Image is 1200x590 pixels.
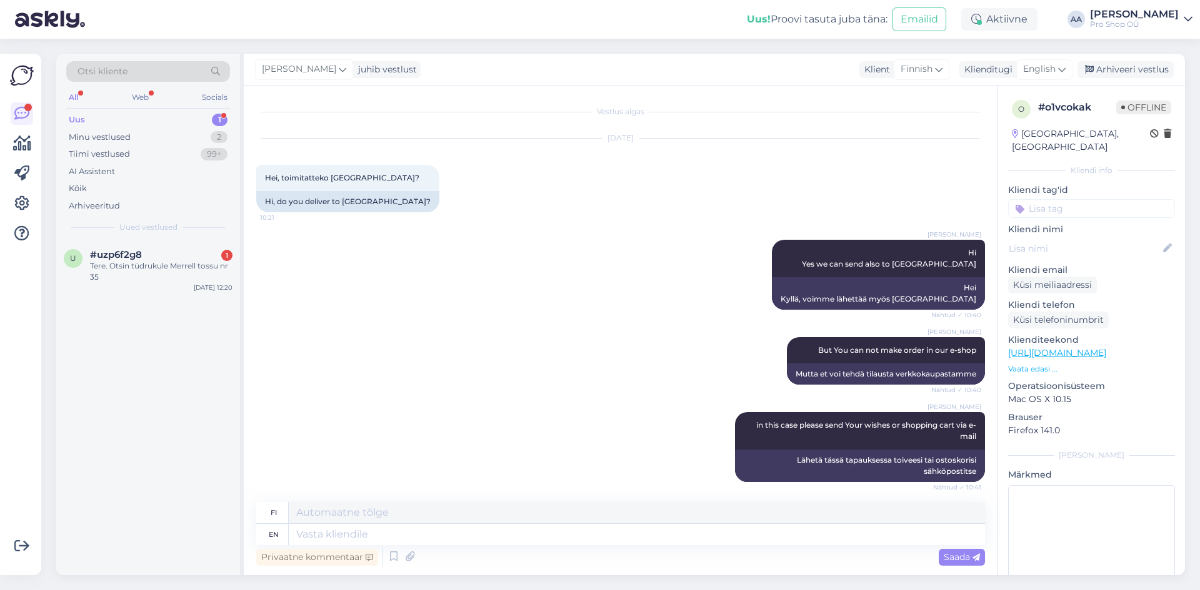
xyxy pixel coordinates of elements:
p: Kliendi email [1008,263,1175,277]
span: Otsi kliente [77,65,127,78]
span: u [70,253,76,263]
p: Kliendi nimi [1008,223,1175,236]
div: [GEOGRAPHIC_DATA], [GEOGRAPHIC_DATA] [1012,127,1150,154]
button: Emailid [892,7,946,31]
div: Küsi telefoninumbrit [1008,312,1109,328]
div: 99+ [201,148,227,160]
div: Web [129,89,151,106]
div: Aktiivne [961,8,1037,31]
span: in this case please send Your wishes or shopping cart via e-mail [756,420,976,441]
div: Arhiveeri vestlus [1077,61,1174,78]
span: [PERSON_NAME] [927,327,981,337]
span: Nähtud ✓ 10:40 [931,310,981,320]
div: Minu vestlused [69,131,131,144]
p: Kliendi tag'id [1008,184,1175,197]
p: Kliendi telefon [1008,298,1175,312]
span: Uued vestlused [119,222,177,233]
div: Vestlus algas [256,106,985,117]
p: Brauser [1008,411,1175,424]
p: Klienditeekond [1008,333,1175,347]
input: Lisa nimi [1009,242,1161,255]
div: [DATE] [256,132,985,144]
span: Saada [944,551,980,563]
p: Vaata edasi ... [1008,363,1175,375]
div: Pro Shop OÜ [1090,19,1179,29]
div: [PERSON_NAME] [1090,9,1179,19]
span: Finnish [901,62,932,76]
div: Uus [69,114,85,126]
span: But You can not make order in our e-shop [818,345,976,355]
div: Proovi tasuta juba täna: [747,12,887,27]
span: 10:21 [260,213,307,222]
img: Askly Logo [10,64,34,87]
div: AA [1067,11,1085,28]
div: Küsi meiliaadressi [1008,277,1097,293]
div: en [269,524,279,545]
div: [PERSON_NAME] [1008,450,1175,461]
div: Mutta et voi tehdä tilausta verkkokaupastamme [787,363,985,385]
span: Nähtud ✓ 10:40 [931,385,981,395]
div: Tiimi vestlused [69,148,130,160]
div: AI Assistent [69,165,115,178]
div: Arhiveeritud [69,200,120,212]
span: Nähtud ✓ 10:41 [933,483,981,492]
div: 1 [212,114,227,126]
div: Tere. Otsin tüdrukule Merrell tossu nr 35 [90,260,232,283]
div: Socials [199,89,230,106]
div: Kliendi info [1008,165,1175,176]
div: 2 [211,131,227,144]
div: All [66,89,81,106]
a: [URL][DOMAIN_NAME] [1008,347,1106,358]
p: Firefox 141.0 [1008,424,1175,437]
span: #uzp6f2g8 [90,249,142,260]
div: # o1vcokak [1038,100,1116,115]
a: [PERSON_NAME]Pro Shop OÜ [1090,9,1192,29]
div: Kõik [69,182,87,195]
span: [PERSON_NAME] [927,230,981,239]
p: Operatsioonisüsteem [1008,380,1175,393]
p: Mac OS X 10.15 [1008,393,1175,406]
div: Hei Kyllä, voimme lähettää myös [GEOGRAPHIC_DATA] [772,277,985,310]
span: o [1018,104,1024,114]
div: Privaatne kommentaar [256,549,378,566]
span: Hei, toimitatteko [GEOGRAPHIC_DATA]? [265,173,419,182]
b: Uus! [747,13,771,25]
div: fi [271,502,277,523]
span: [PERSON_NAME] [927,402,981,411]
div: 1 [221,250,232,261]
p: Märkmed [1008,468,1175,481]
input: Lisa tag [1008,199,1175,218]
div: [DATE] 12:20 [194,283,232,292]
div: juhib vestlust [353,63,417,76]
span: [PERSON_NAME] [262,62,336,76]
div: Klienditugi [959,63,1012,76]
div: Hi, do you deliver to [GEOGRAPHIC_DATA]? [256,191,439,212]
span: English [1023,62,1056,76]
div: Lähetä tässä tapauksessa toiveesi tai ostoskorisi sähköpostitse [735,450,985,482]
div: Klient [859,63,890,76]
span: Offline [1116,101,1171,114]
